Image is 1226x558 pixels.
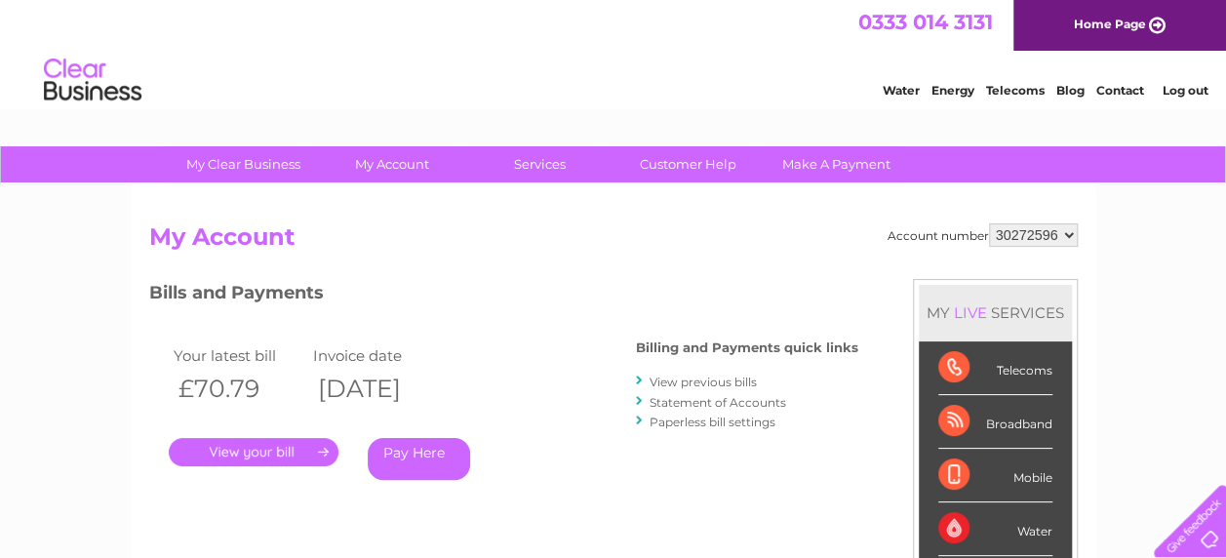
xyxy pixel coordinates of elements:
a: Pay Here [368,438,470,480]
td: Your latest bill [169,342,309,369]
h4: Billing and Payments quick links [636,340,858,355]
div: LIVE [950,303,991,322]
img: logo.png [43,51,142,110]
div: Account number [888,223,1078,247]
a: 0333 014 3131 [858,10,993,34]
td: Invoice date [308,342,449,369]
a: Blog [1056,83,1085,98]
a: My Account [311,146,472,182]
div: Broadband [938,395,1052,449]
div: Mobile [938,449,1052,502]
th: [DATE] [308,369,449,409]
a: Services [459,146,620,182]
a: Water [883,83,920,98]
a: Contact [1096,83,1144,98]
a: Customer Help [608,146,769,182]
a: . [169,438,338,466]
a: Make A Payment [756,146,917,182]
a: Energy [931,83,974,98]
div: Telecoms [938,341,1052,395]
a: My Clear Business [163,146,324,182]
a: Log out [1162,83,1207,98]
h2: My Account [149,223,1078,260]
a: Paperless bill settings [650,415,775,429]
div: MY SERVICES [919,285,1072,340]
div: Water [938,502,1052,556]
a: Telecoms [986,83,1045,98]
th: £70.79 [169,369,309,409]
a: View previous bills [650,375,757,389]
a: Statement of Accounts [650,395,786,410]
div: Clear Business is a trading name of Verastar Limited (registered in [GEOGRAPHIC_DATA] No. 3667643... [153,11,1075,95]
h3: Bills and Payments [149,279,858,313]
